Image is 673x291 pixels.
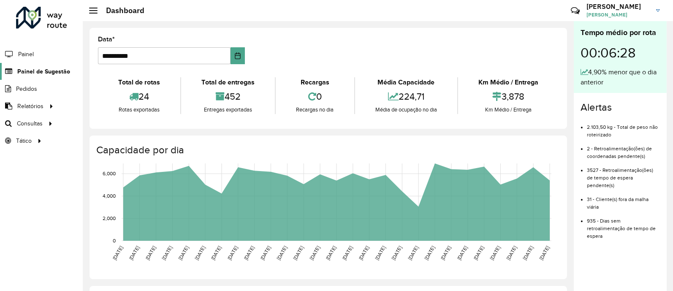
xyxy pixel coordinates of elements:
[194,245,206,261] text: [DATE]
[210,245,222,261] text: [DATE]
[587,117,660,139] li: 2.103,50 kg - Total de peso não roteirizado
[276,245,288,261] text: [DATE]
[231,47,245,64] button: Choose Date
[581,67,660,87] div: 4,90% menor que o dia anterior
[98,6,144,15] h2: Dashboard
[587,211,660,240] li: 935 - Dias sem retroalimentação de tempo de espera
[357,87,455,106] div: 224,71
[292,245,304,261] text: [DATE]
[226,245,239,261] text: [DATE]
[456,245,468,261] text: [DATE]
[566,2,584,20] a: Contato Rápido
[587,160,660,189] li: 3527 - Retroalimentação(ões) de tempo de espera pendente(s)
[144,245,157,261] text: [DATE]
[103,171,116,176] text: 6,000
[522,245,534,261] text: [DATE]
[357,106,455,114] div: Média de ocupação no dia
[538,245,551,261] text: [DATE]
[17,102,43,111] span: Relatórios
[460,106,556,114] div: Km Médio / Entrega
[96,144,559,156] h4: Capacidade por dia
[460,87,556,106] div: 3,878
[177,245,190,261] text: [DATE]
[183,87,273,106] div: 452
[407,245,419,261] text: [DATE]
[17,67,70,76] span: Painel de Sugestão
[587,139,660,160] li: 2 - Retroalimentação(ões) de coordenadas pendente(s)
[18,50,34,59] span: Painel
[586,3,650,11] h3: [PERSON_NAME]
[460,77,556,87] div: Km Médio / Entrega
[278,106,352,114] div: Recargas no dia
[183,106,273,114] div: Entregas exportadas
[358,245,370,261] text: [DATE]
[100,106,178,114] div: Rotas exportadas
[103,193,116,199] text: 4,000
[587,189,660,211] li: 31 - Cliente(s) fora da malha viária
[259,245,271,261] text: [DATE]
[505,245,518,261] text: [DATE]
[309,245,321,261] text: [DATE]
[16,84,37,93] span: Pedidos
[586,11,650,19] span: [PERSON_NAME]
[128,245,140,261] text: [DATE]
[374,245,386,261] text: [DATE]
[113,238,116,243] text: 0
[472,245,485,261] text: [DATE]
[357,77,455,87] div: Média Capacidade
[325,245,337,261] text: [DATE]
[440,245,452,261] text: [DATE]
[100,77,178,87] div: Total de rotas
[489,245,501,261] text: [DATE]
[278,77,352,87] div: Recargas
[391,245,403,261] text: [DATE]
[111,245,124,261] text: [DATE]
[103,215,116,221] text: 2,000
[581,101,660,114] h4: Alertas
[278,87,352,106] div: 0
[423,245,436,261] text: [DATE]
[17,119,43,128] span: Consultas
[16,136,32,145] span: Tático
[341,245,353,261] text: [DATE]
[161,245,173,261] text: [DATE]
[100,87,178,106] div: 24
[98,34,115,44] label: Data
[243,245,255,261] text: [DATE]
[581,38,660,67] div: 00:06:28
[581,27,660,38] div: Tempo médio por rota
[183,77,273,87] div: Total de entregas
